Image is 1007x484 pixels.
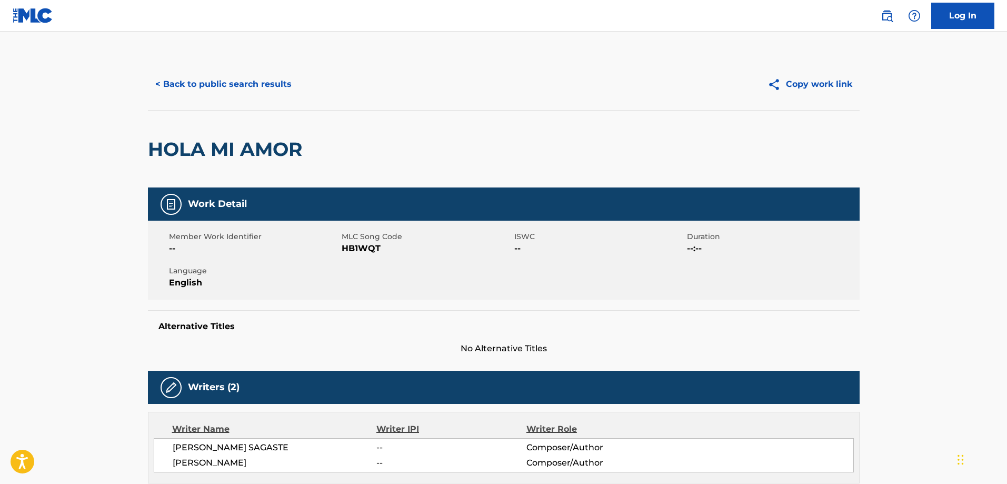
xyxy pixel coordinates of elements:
[165,198,177,211] img: Work Detail
[169,265,339,276] span: Language
[526,441,663,454] span: Composer/Author
[881,9,893,22] img: search
[169,276,339,289] span: English
[526,423,663,436] div: Writer Role
[342,242,512,255] span: HB1WQT
[376,441,526,454] span: --
[904,5,925,26] div: Help
[342,231,512,242] span: MLC Song Code
[376,457,526,469] span: --
[908,9,921,22] img: help
[376,423,526,436] div: Writer IPI
[514,242,684,255] span: --
[687,231,857,242] span: Duration
[876,5,898,26] a: Public Search
[958,444,964,476] div: Drag
[526,457,663,469] span: Composer/Author
[514,231,684,242] span: ISWC
[148,342,860,355] span: No Alternative Titles
[148,71,299,97] button: < Back to public search results
[687,242,857,255] span: --:--
[13,8,53,23] img: MLC Logo
[188,381,240,393] h5: Writers (2)
[169,242,339,255] span: --
[931,3,994,29] a: Log In
[188,198,247,210] h5: Work Detail
[173,457,377,469] span: [PERSON_NAME]
[172,423,377,436] div: Writer Name
[169,231,339,242] span: Member Work Identifier
[148,137,307,161] h2: HOLA MI AMOR
[767,78,786,91] img: Copy work link
[173,441,377,454] span: [PERSON_NAME] SAGASTE
[158,321,849,332] h5: Alternative Titles
[954,433,1007,484] iframe: Chat Widget
[165,381,177,394] img: Writers
[760,71,860,97] button: Copy work link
